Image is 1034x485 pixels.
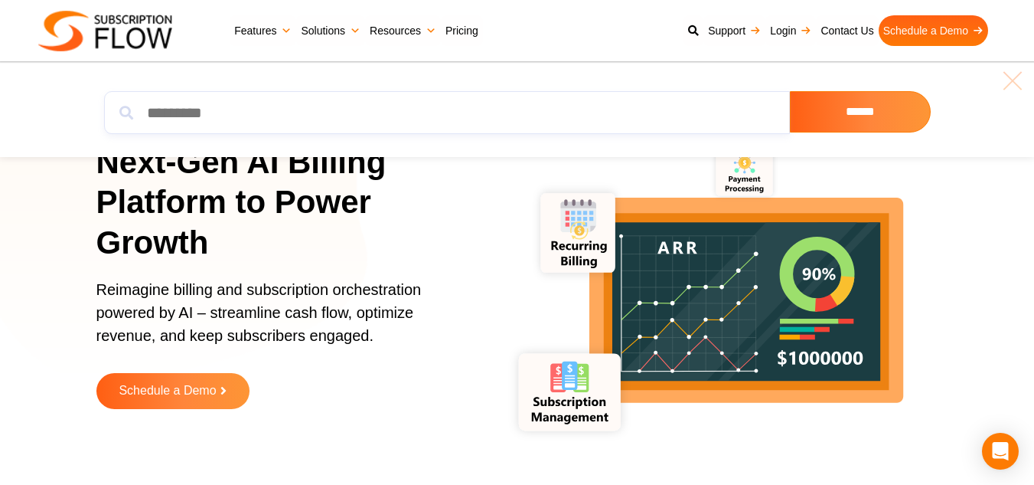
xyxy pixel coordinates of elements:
[879,15,988,46] a: Schedule a Demo
[296,15,365,46] a: Solutions
[96,278,458,362] p: Reimagine billing and subscription orchestration powered by AI – streamline cash flow, optimize r...
[816,15,878,46] a: Contact Us
[119,385,216,398] span: Schedule a Demo
[230,15,296,46] a: Features
[38,11,172,51] img: Subscriptionflow
[703,15,765,46] a: Support
[765,15,816,46] a: Login
[96,143,478,264] h1: Next-Gen AI Billing Platform to Power Growth
[441,15,483,46] a: Pricing
[982,433,1019,470] div: Open Intercom Messenger
[365,15,441,46] a: Resources
[96,373,250,409] a: Schedule a Demo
